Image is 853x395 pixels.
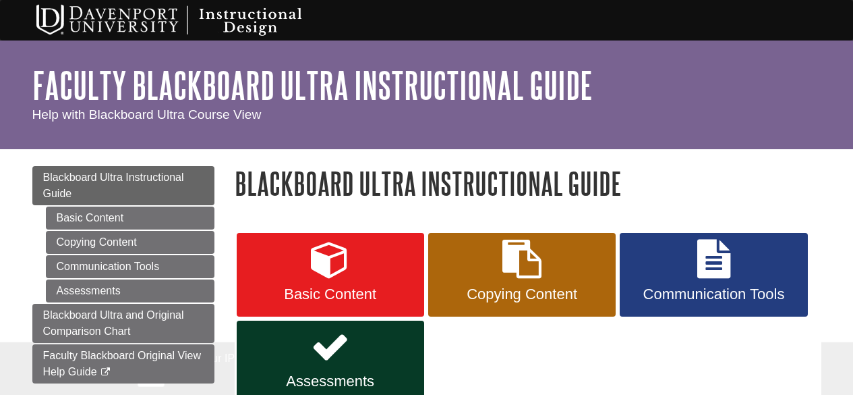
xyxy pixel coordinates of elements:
[43,350,201,377] span: Faculty Blackboard Original View Help Guide
[32,64,593,106] a: Faculty Blackboard Ultra Instructional Guide
[32,344,214,384] a: Faculty Blackboard Original View Help Guide
[43,309,184,337] span: Blackboard Ultra and Original Comparison Chart
[247,286,414,303] span: Basic Content
[237,233,424,317] a: Basic Content
[46,280,214,302] a: Assessments
[32,304,214,343] a: Blackboard Ultra and Original Comparison Chart
[630,286,797,303] span: Communication Tools
[26,3,349,37] img: Davenport University Instructional Design
[32,166,214,205] a: Blackboard Ultra Instructional Guide
[46,207,214,230] a: Basic Content
[43,172,184,199] span: Blackboard Ultra Instructional Guide
[235,166,821,201] h1: Blackboard Ultra Instructional Guide
[46,255,214,278] a: Communication Tools
[46,231,214,254] a: Copying Content
[247,373,414,390] span: Assessments
[620,233,807,317] a: Communication Tools
[32,107,262,122] span: Help with Blackboard Ultra Course View
[100,368,111,377] i: This link opens in a new window
[438,286,606,303] span: Copying Content
[428,233,616,317] a: Copying Content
